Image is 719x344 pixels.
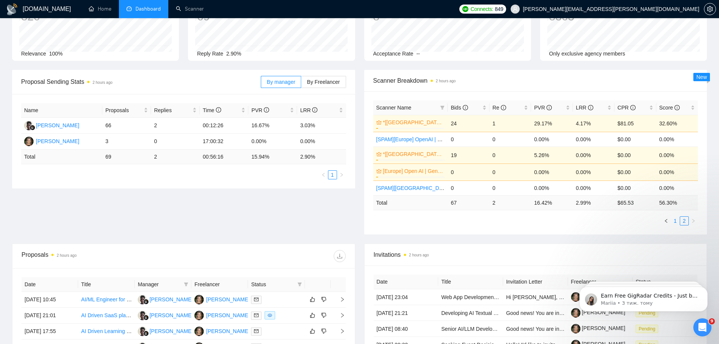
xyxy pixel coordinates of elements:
[254,313,259,318] span: mail
[376,105,411,111] span: Scanner Name
[319,295,328,304] button: dislike
[656,147,698,164] td: 0.00%
[440,105,445,110] span: filter
[36,137,79,145] div: [PERSON_NAME]
[503,275,568,289] th: Invitation Letter
[254,329,259,333] span: mail
[81,296,209,302] a: AI/ML Engineer for LLM Chatbot with RAG Capabilities
[490,195,531,210] td: 2
[409,253,429,257] time: 2 hours ago
[319,327,328,336] button: dislike
[416,51,420,57] span: --
[376,185,516,191] a: [SPAM][[GEOGRAPHIC_DATA]] OpenAI | Generative AI ML
[81,328,209,334] a: AI Driven Learning Management System Development
[24,137,34,146] img: IM
[448,147,489,164] td: 19
[200,150,248,164] td: 00:56:16
[689,216,698,225] button: right
[680,217,688,225] a: 2
[135,6,161,12] span: Dashboard
[373,76,698,85] span: Scanner Breakdown
[194,327,204,336] img: IM
[448,164,489,180] td: 0
[24,122,79,128] a: AK[PERSON_NAME]
[30,125,35,130] img: gigradar-bm.png
[656,132,698,147] td: 0.00%
[143,299,149,304] img: gigradar-bm.png
[636,325,661,332] a: Pending
[490,164,531,180] td: 0
[656,164,698,180] td: 0.00%
[135,277,191,292] th: Manager
[662,216,671,225] li: Previous Page
[531,132,573,147] td: 0.00%
[436,79,456,83] time: 2 hours ago
[149,295,193,304] div: [PERSON_NAME]
[194,328,249,334] a: IM[PERSON_NAME]
[328,171,337,179] a: 1
[200,134,248,150] td: 17:00:32
[248,150,297,164] td: 15.94 %
[448,195,489,210] td: 67
[671,216,680,225] li: 1
[102,150,151,164] td: 69
[307,79,340,85] span: By Freelancer
[328,170,337,179] li: 1
[268,313,272,318] span: eye
[300,107,317,113] span: LRR
[573,115,614,132] td: 4.17%
[22,277,78,292] th: Date
[374,321,439,337] td: [DATE] 08:40
[22,250,183,262] div: Proposals
[319,311,328,320] button: dislike
[656,180,698,195] td: 0.00%
[310,296,315,302] span: like
[138,327,147,336] img: AK
[22,324,78,339] td: [DATE] 17:55
[501,105,506,110] span: info-circle
[451,105,468,111] span: Bids
[149,327,193,335] div: [PERSON_NAME]
[312,107,317,113] span: info-circle
[251,280,294,288] span: Status
[297,118,346,134] td: 3.03%
[376,151,382,157] span: crown
[334,313,345,318] span: right
[689,216,698,225] li: Next Page
[614,147,656,164] td: $0.00
[374,250,698,259] span: Invitations
[102,103,151,118] th: Proposals
[691,219,696,223] span: right
[151,150,200,164] td: 2
[463,105,468,110] span: info-circle
[462,6,468,12] img: upwork-logo.png
[573,180,614,195] td: 0.00%
[297,134,346,150] td: 0.00%
[448,115,489,132] td: 24
[374,275,439,289] th: Date
[310,312,315,318] span: like
[704,6,716,12] span: setting
[588,105,593,110] span: info-circle
[614,164,656,180] td: $0.00
[334,329,345,334] span: right
[206,311,249,319] div: [PERSON_NAME]
[102,118,151,134] td: 66
[151,103,200,118] th: Replies
[102,134,151,150] td: 3
[704,3,716,15] button: setting
[671,217,679,225] a: 1
[438,289,503,305] td: Web App Development for Veteran Health & Resources Hub
[664,219,668,223] span: left
[22,308,78,324] td: [DATE] 21:01
[24,121,34,130] img: AK
[21,150,102,164] td: Total
[614,195,656,210] td: $ 65.53
[662,216,671,225] button: left
[78,324,135,339] td: AI Driven Learning Management System Development
[308,327,317,336] button: like
[264,107,269,113] span: info-circle
[339,173,344,177] span: right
